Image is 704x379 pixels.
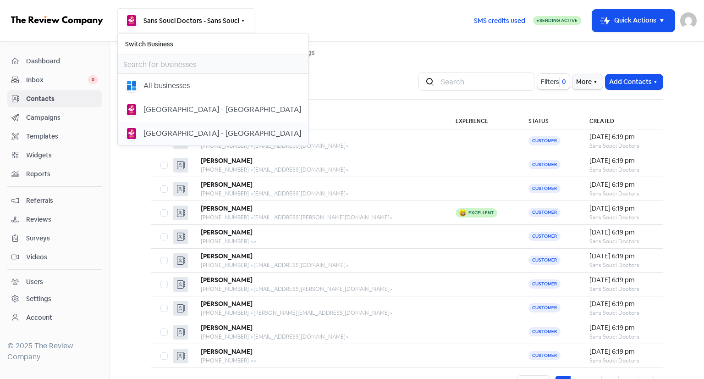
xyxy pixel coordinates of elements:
[26,294,51,304] div: Settings
[201,142,437,150] div: [PHONE_NUMBER] <[EMAIL_ADDRESS][DOMAIN_NAME]>
[7,128,102,145] a: Templates
[201,276,253,284] b: [PERSON_NAME]
[589,261,654,269] div: Sans Souci Doctors
[201,252,253,260] b: [PERSON_NAME]
[201,309,437,317] div: [PHONE_NUMBER] <[PERSON_NAME][EMAIL_ADDRESS][DOMAIN_NAME]>
[201,189,437,198] div: [PHONE_NUMBER] <[EMAIL_ADDRESS][DOMAIN_NAME]>
[118,74,308,98] button: All businesses
[528,303,561,312] span: Customer
[118,98,308,122] button: [GEOGRAPHIC_DATA] - [GEOGRAPHIC_DATA]
[88,75,98,84] span: 0
[201,261,437,269] div: [PHONE_NUMBER] <[EMAIL_ADDRESS][DOMAIN_NAME]>
[589,166,654,174] div: Sans Souci Doctors
[589,285,654,293] div: Sans Souci Doctors
[201,166,437,174] div: [PHONE_NUMBER] <[EMAIL_ADDRESS][DOMAIN_NAME]>
[589,142,654,150] div: Sans Souci Doctors
[7,230,102,247] a: Surveys
[26,215,98,224] span: Reviews
[592,10,675,32] button: Quick Actions
[26,75,88,85] span: Inbox
[7,147,102,164] a: Widgets
[201,237,437,245] div: [PHONE_NUMBER] <>
[466,15,533,25] a: SMS credits used
[528,256,561,265] span: Customer
[7,72,102,89] a: Inbox 0
[435,72,534,91] input: Search
[117,8,254,33] button: Sans Souci Doctors - Sans Souci
[533,15,581,26] a: Sending Active
[7,192,102,209] a: Referrals
[26,150,98,160] span: Widgets
[589,347,654,357] div: [DATE] 6:19 pm
[201,323,253,332] b: [PERSON_NAME]
[519,111,580,129] th: Status
[539,17,577,23] span: Sending Active
[201,300,253,308] b: [PERSON_NAME]
[7,211,102,228] a: Reviews
[201,213,437,222] div: [PHONE_NUMBER] <[EMAIL_ADDRESS][PERSON_NAME][DOMAIN_NAME]>
[680,12,697,29] img: User
[201,357,437,365] div: [PHONE_NUMBER] <>
[589,357,654,365] div: Sans Souci Doctors
[528,351,561,360] span: Customer
[26,196,98,206] span: Referrals
[26,234,98,243] span: Surveys
[589,132,654,142] div: [DATE] 6:19 pm
[118,33,308,55] h6: Switch Business
[468,211,494,215] div: Excellent
[201,285,437,293] div: [PHONE_NUMBER] <[EMAIL_ADDRESS][PERSON_NAME][DOMAIN_NAME]>
[589,228,654,237] div: [DATE] 6:19 pm
[201,333,437,341] div: [PHONE_NUMBER] <[EMAIL_ADDRESS][DOMAIN_NAME]>
[118,55,308,73] input: Search for businesses
[26,277,43,287] div: Users
[572,74,603,89] button: More
[589,189,654,198] div: Sans Souci Doctors
[192,111,446,129] th: Name
[26,94,98,104] span: Contacts
[589,204,654,213] div: [DATE] 6:19 pm
[201,204,253,212] b: [PERSON_NAME]
[580,111,663,129] th: Created
[7,290,102,307] a: Settings
[7,90,102,107] a: Contacts
[7,53,102,70] a: Dashboard
[118,122,308,145] button: [GEOGRAPHIC_DATA] - [GEOGRAPHIC_DATA]
[589,323,654,333] div: [DATE] 6:19 pm
[26,313,52,323] div: Account
[560,77,566,87] span: 0
[589,275,654,285] div: [DATE] 6:19 pm
[7,309,102,326] a: Account
[528,232,561,241] span: Customer
[589,156,654,166] div: [DATE] 6:19 pm
[528,136,561,145] span: Customer
[589,333,654,341] div: Sans Souci Doctors
[26,56,98,66] span: Dashboard
[528,327,561,336] span: Customer
[26,132,98,141] span: Templates
[7,340,102,362] div: © 2025 The Review Company
[26,113,98,123] span: Campaigns
[589,213,654,222] div: Sans Souci Doctors
[201,347,253,356] b: [PERSON_NAME]
[7,166,102,183] a: Reports
[446,111,519,129] th: Experience
[201,156,253,165] b: [PERSON_NAME]
[589,180,654,189] div: [DATE] 6:19 pm
[201,180,253,189] b: [PERSON_NAME]
[605,74,663,89] button: Add Contacts
[143,104,301,115] div: [GEOGRAPHIC_DATA] - [GEOGRAPHIC_DATA]
[143,80,190,91] div: All businesses
[143,128,301,139] div: [GEOGRAPHIC_DATA] - [GEOGRAPHIC_DATA]
[7,249,102,266] a: Videos
[589,251,654,261] div: [DATE] 6:19 pm
[589,309,654,317] div: Sans Souci Doctors
[528,208,561,217] span: Customer
[528,184,561,193] span: Customer
[26,169,98,179] span: Reports
[7,273,102,290] a: Users
[541,77,559,87] span: Filters
[589,299,654,309] div: [DATE] 6:19 pm
[589,237,654,245] div: Sans Souci Doctors
[537,74,570,89] button: Filters0
[26,252,98,262] span: Videos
